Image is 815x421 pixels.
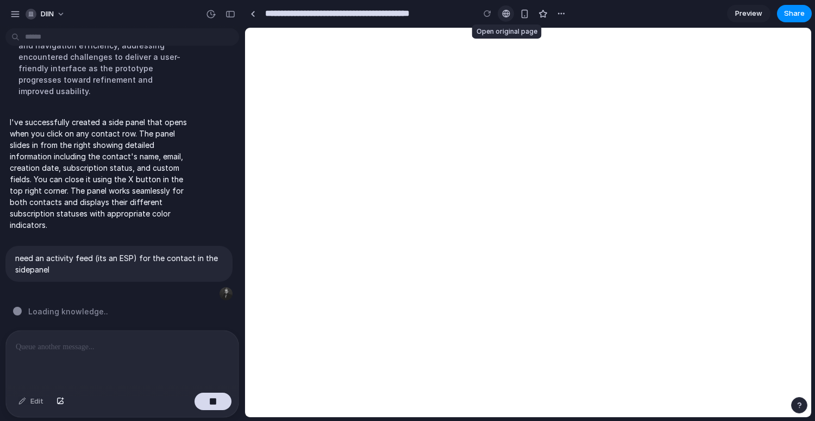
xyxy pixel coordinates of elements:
[727,5,770,22] a: Preview
[10,116,191,231] p: I've successfully created a side panel that opens when you click on any contact row. The panel sl...
[777,5,812,22] button: Share
[41,9,54,20] span: DIIN
[15,252,223,275] p: need an activity feed (its an ESP) for the contact in the sidepanel
[28,306,108,317] span: Loading knowledge ..
[784,8,805,19] span: Share
[21,5,71,23] button: DIIN
[472,24,542,39] div: Open original page
[735,8,762,19] span: Preview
